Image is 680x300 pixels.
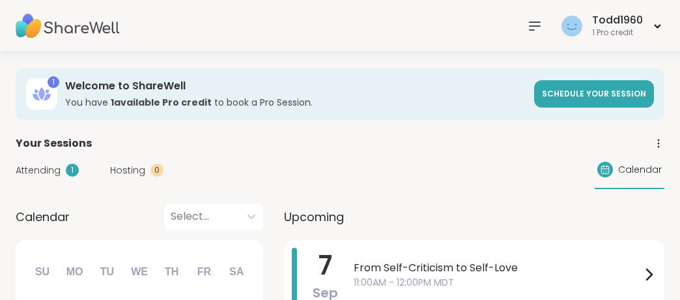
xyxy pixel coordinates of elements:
[48,76,59,88] div: 1
[16,164,61,177] span: Attending
[16,136,92,151] span: Your Sessions
[190,258,218,286] div: Fr
[222,258,251,286] div: Sa
[319,247,332,284] span: 7
[66,164,79,177] div: 1
[28,258,57,286] div: Su
[354,260,641,276] span: From Self-Criticism to Self-Love
[284,208,344,226] span: Upcoming
[16,3,120,49] img: ShareWell Nav Logo
[542,88,646,99] span: Schedule your session
[150,164,163,177] div: 0
[618,163,662,177] span: Calendar
[65,79,526,93] h3: Welcome to ShareWell
[561,16,582,37] img: Todd1960
[65,96,526,109] h3: You have to book a Pro Session.
[534,80,654,108] a: Schedule your session
[111,96,212,109] b: 1 available Pro credit
[592,27,643,38] div: 1 Pro credit
[158,258,186,286] div: Th
[125,258,154,286] div: We
[16,208,70,226] span: Calendar
[110,164,145,177] span: Hosting
[92,258,121,286] div: Tu
[60,258,89,286] div: Mo
[354,276,641,290] span: 11:00AM - 12:00PM MDT
[592,13,643,27] div: Todd1960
